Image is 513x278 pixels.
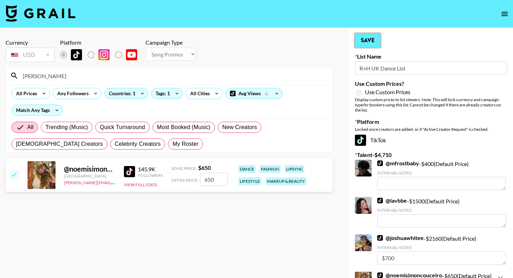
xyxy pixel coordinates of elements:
[355,151,507,158] label: Talent - $ 4,710
[6,39,54,46] div: Currency
[157,123,210,132] span: Most Booked (Music)
[146,39,196,46] div: Campaign Type
[377,160,506,190] div: - $ 400 (Default Price)
[198,164,211,171] strong: $ 650
[12,88,38,99] div: All Prices
[6,46,54,63] div: Remove selected talent to change your currency
[12,105,62,115] div: Match Any Tags
[355,135,507,146] div: TikTok
[377,234,424,241] a: @joshuawhitee
[105,88,148,99] div: Countries: 1
[100,123,145,132] span: Quick Turnaround
[124,182,157,187] button: View Full Stats
[98,49,110,60] img: Instagram
[377,234,506,265] div: - $ 2160 (Default Price)
[64,179,167,185] a: [PERSON_NAME][EMAIL_ADDRESS][DOMAIN_NAME]
[45,123,88,132] span: Trending (Music)
[498,7,512,21] button: open drawer
[200,173,228,186] input: 650
[171,178,199,183] span: Offer Price:
[377,197,407,204] a: @lavbbe
[377,251,506,265] textarea: $700
[226,88,282,99] div: Avg Views
[64,173,116,179] div: [GEOGRAPHIC_DATA]
[64,165,116,173] div: @ noemisimoncouceiro
[377,160,419,167] a: @mfrostbaby
[377,160,383,166] img: TikTok
[355,97,507,113] div: Display custom prices to list viewers. Note: This will lock currency and campaign type . Cannot b...
[377,245,506,250] div: Internal Notes:
[355,53,507,60] label: List Name
[363,102,408,107] em: for bookers using this list
[365,89,410,96] span: Use Custom Prices
[355,127,507,132] div: Locked once creators are added, or if "Active Creator Request" is checked.
[53,88,90,99] div: Any Followers
[71,49,82,60] img: TikTok
[16,140,103,148] span: [DEMOGRAPHIC_DATA] Creators
[285,165,304,173] div: lipsync
[7,49,53,61] div: USD
[115,140,161,148] span: Celebrity Creators
[355,118,507,125] label: Platform
[355,135,366,146] img: TikTok
[6,5,75,22] img: Grail Talent
[377,272,383,278] img: TikTok
[172,140,198,148] span: My Roster
[138,173,163,178] div: Followers
[60,39,143,46] div: Platform
[238,165,255,173] div: dance
[126,49,137,60] img: YouTube
[138,166,163,173] div: 145.9K
[377,170,506,175] div: Internal Notes:
[186,88,211,99] div: All Cities
[377,235,383,241] img: TikTok
[260,165,281,173] div: fashion
[377,208,506,213] div: Internal Notes:
[222,123,257,132] span: New Creators
[171,166,197,171] span: Song Price:
[60,47,143,62] div: List locked to TikTok.
[18,70,328,81] input: Search by User Name
[151,88,183,99] div: Tags: 1
[355,80,507,87] label: Use Custom Prices?
[355,33,380,47] button: Save
[27,123,34,132] span: All
[266,177,306,185] div: makeup & beauty
[124,166,135,177] img: TikTok
[377,198,383,203] img: TikTok
[238,177,261,185] div: lifestyle
[377,197,506,227] div: - $ 1500 (Default Price)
